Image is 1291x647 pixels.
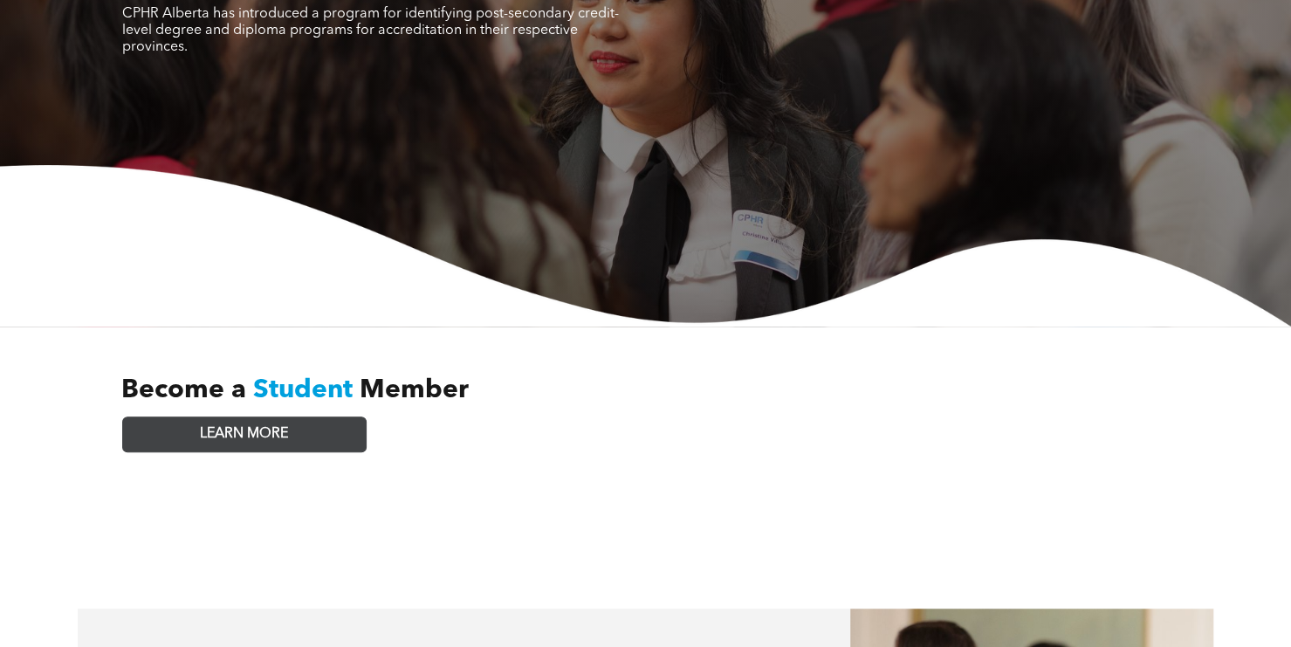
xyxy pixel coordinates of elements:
[253,377,353,403] span: Student
[200,426,288,443] span: LEARN MORE
[122,416,367,452] a: LEARN MORE
[360,377,469,403] span: Member
[122,7,619,54] span: CPHR Alberta has introduced a program for identifying post-secondary credit-level degree and dipl...
[121,377,246,403] span: Become a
